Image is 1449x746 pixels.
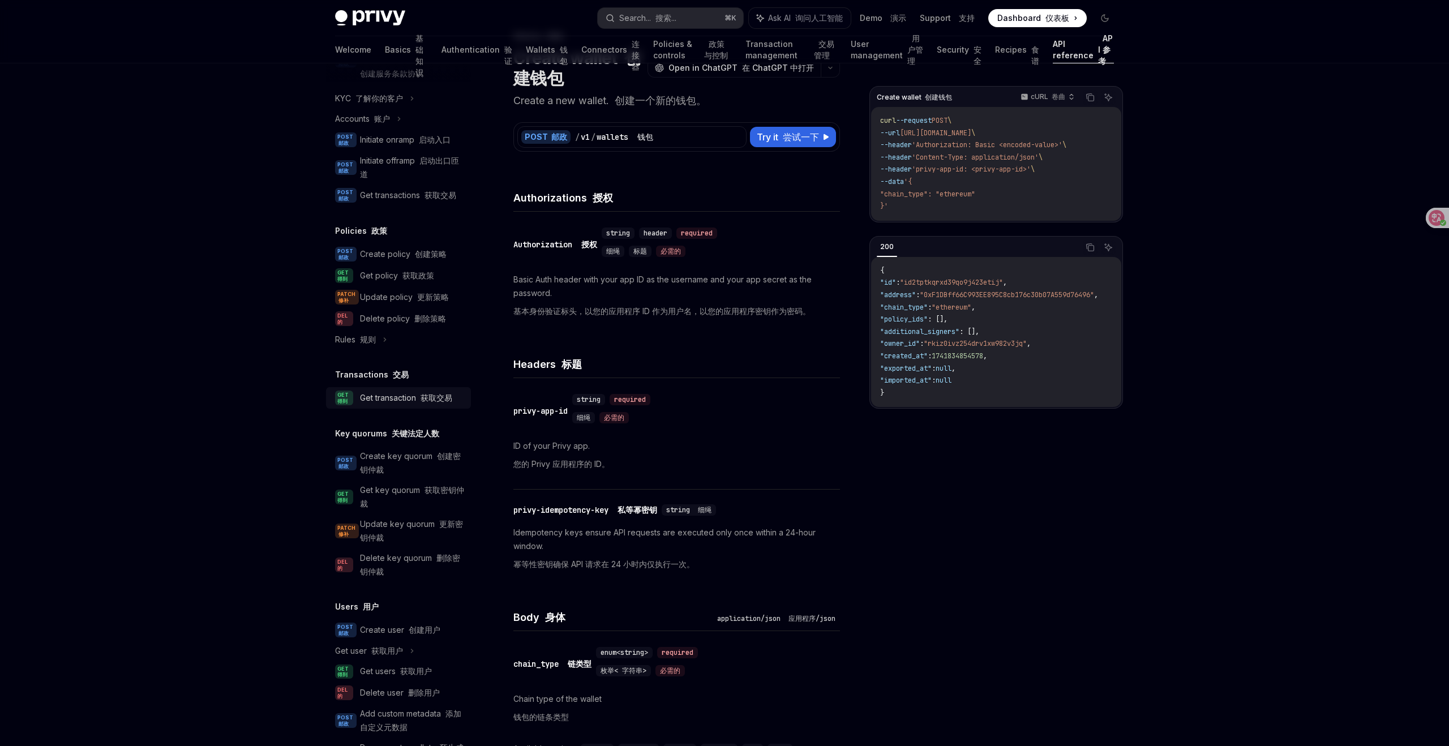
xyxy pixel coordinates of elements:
[916,290,920,299] span: :
[337,497,348,503] font: 得到
[513,692,840,728] p: Chain type of the wallet
[601,666,646,675] span: 枚举< 字符串>
[637,132,653,142] font: 钱包
[337,276,348,282] font: 得到
[900,278,1003,287] span: "id2tptkqrxd39qo9j423etij"
[335,10,405,26] img: dark logo
[335,664,353,679] span: GET
[360,551,464,578] div: Delete key quorum
[335,247,357,261] span: POST
[441,36,512,63] a: Authentication 验证
[526,36,568,63] a: Wallets 钱包
[593,192,613,204] font: 授权
[633,247,647,256] span: 标题
[619,11,676,25] div: Search...
[1031,165,1035,174] span: \
[653,36,732,63] a: Policies & controls 政策与控制
[666,505,711,515] span: string
[360,312,446,325] div: Delete policy
[880,315,928,324] span: "policy_ids"
[335,36,371,63] a: Welcome
[880,388,884,397] span: }
[513,48,643,88] h1: Create wallet
[513,239,597,250] div: Authorization
[676,228,717,239] div: required
[880,190,975,199] span: "chain_type": "ethereum"
[360,133,451,147] div: Initiate onramp
[338,168,349,174] font: 邮政
[335,188,357,203] span: POST
[371,226,387,235] font: 政策
[880,339,920,348] span: "owner_id"
[880,364,932,373] span: "exported_at"
[335,333,376,346] div: Rules
[415,249,447,259] font: 创建策略
[988,9,1087,27] a: Dashboard 仪表板
[337,565,342,571] font: 的
[1052,92,1065,101] font: 卷曲
[513,526,840,576] p: Idempotency keys ensure API requests are executed only once within a 24-hour window.
[360,485,464,508] font: 获取密钥仲裁
[326,704,471,738] a: POST 邮政Add custom metadata 添加自定义元数据
[385,36,428,63] a: Basics 基础知识
[877,93,952,102] span: Create wallet
[338,531,349,537] font: 修补
[912,165,1031,174] span: 'privy-app-id: <privy-app-id>'
[932,303,971,312] span: "ethereum"
[335,224,387,238] h5: Policies
[951,364,955,373] span: ,
[337,671,348,678] font: 得到
[657,647,698,658] div: required
[338,463,349,469] font: 邮政
[335,132,357,147] span: POST
[335,713,357,728] span: POST
[335,427,439,440] h5: Key quorums
[360,664,432,678] div: Get users
[932,364,936,373] span: :
[997,12,1069,24] span: Dashboard
[932,116,948,125] span: POST
[880,128,900,138] span: --url
[360,451,461,474] font: 创建密钥仲裁
[1096,9,1114,27] button: Toggle dark mode
[338,140,349,146] font: 邮政
[360,188,456,202] div: Get transactions
[750,127,836,147] button: Try it 尝试一下
[742,63,814,72] font: 在 ChatGPT 中打开
[577,395,601,404] span: string
[1003,278,1007,287] span: ,
[920,290,1094,299] span: "0xF1DBff66C993EE895C8cb176c30b07A559d76496"
[513,273,840,323] p: Basic Auth header with your app ID as the username and your app secret as the password.
[1031,92,1065,101] p: cURL
[971,303,975,312] span: ,
[880,201,888,211] span: }'
[880,327,959,336] span: "additional_signers"
[560,45,568,66] font: 钱包
[360,553,460,576] font: 删除密钥仲裁
[1094,290,1098,299] span: ,
[360,519,463,542] font: 更新密钥仲裁
[335,456,357,470] span: POST
[1062,140,1066,149] span: \
[900,128,971,138] span: [URL][DOMAIN_NAME]
[338,297,349,303] font: 修补
[925,93,952,101] font: 创建钱包
[655,665,685,676] div: 必需的
[880,278,896,287] span: "id"
[601,648,648,657] span: enum<string>
[698,505,711,515] font: 细绳
[513,658,591,670] div: chain_type
[610,394,650,405] div: required
[360,156,459,179] font: 启动出口匝道
[591,131,595,143] div: /
[880,290,916,299] span: "address"
[920,339,924,348] span: :
[581,131,590,143] div: v1
[408,688,440,697] font: 删除用户
[360,483,464,511] div: Get key quorum
[360,517,464,545] div: Update key quorum
[606,229,630,238] span: string
[513,459,610,469] font: 您的 Privy 应用程序的 ID。
[326,129,471,151] a: POST 邮政Initiate onramp 启动入口
[1027,339,1031,348] span: ,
